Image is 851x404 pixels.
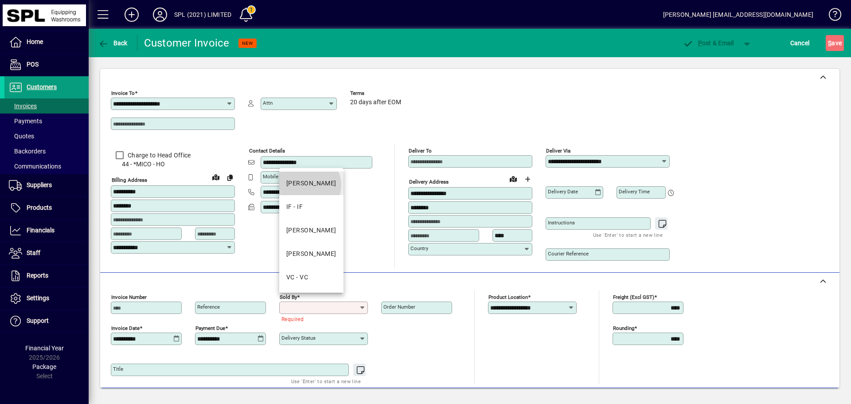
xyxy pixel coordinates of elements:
[27,83,57,90] span: Customers
[146,7,174,23] button: Profile
[286,249,336,259] div: [PERSON_NAME]
[9,133,34,140] span: Quotes
[619,188,650,195] mat-label: Delivery time
[4,287,89,310] a: Settings
[822,2,840,31] a: Knowledge Base
[4,220,89,242] a: Financials
[4,129,89,144] a: Quotes
[613,294,654,300] mat-label: Freight (excl GST)
[280,294,297,300] mat-label: Sold by
[546,148,570,154] mat-label: Deliver via
[113,366,123,372] mat-label: Title
[32,363,56,370] span: Package
[27,317,49,324] span: Support
[111,90,135,96] mat-label: Invoice To
[4,144,89,159] a: Backorders
[4,197,89,219] a: Products
[242,40,253,46] span: NEW
[9,148,46,155] span: Backorders
[4,159,89,174] a: Communications
[111,294,147,300] mat-label: Invoice number
[9,163,61,170] span: Communications
[144,36,230,50] div: Customer Invoice
[4,174,89,196] a: Suppliers
[89,35,137,51] app-page-header-button: Back
[126,151,191,160] label: Charge to Head Office
[350,90,403,96] span: Terms
[279,195,344,219] mat-option: IF - IF
[27,181,52,188] span: Suppliers
[27,61,39,68] span: POS
[350,99,401,106] span: 20 days after EOM
[279,266,344,289] mat-option: VC - VC
[223,170,237,184] button: Copy to Delivery address
[281,335,316,341] mat-label: Delivery status
[506,172,520,186] a: View on map
[263,100,273,106] mat-label: Attn
[826,35,844,51] button: Save
[4,98,89,114] a: Invoices
[279,219,344,242] mat-option: JA - JA
[263,173,278,180] mat-label: Mobile
[4,265,89,287] a: Reports
[593,230,663,240] mat-hint: Use 'Enter' to start a new line
[117,7,146,23] button: Add
[25,345,64,352] span: Financial Year
[195,325,225,331] mat-label: Payment due
[27,294,49,302] span: Settings
[409,148,432,154] mat-label: Deliver To
[286,179,336,188] div: [PERSON_NAME]
[4,54,89,76] a: POS
[4,310,89,332] a: Support
[383,304,415,310] mat-label: Order number
[291,376,361,386] mat-hint: Use 'Enter' to start a new line
[286,226,336,235] div: [PERSON_NAME]
[209,170,223,184] a: View on map
[174,8,231,22] div: SPL (2021) LIMITED
[828,36,842,50] span: ave
[9,102,37,110] span: Invoices
[9,118,42,125] span: Payments
[111,325,140,331] mat-label: Invoice date
[279,172,344,195] mat-option: DH - DH
[698,39,702,47] span: P
[613,325,634,331] mat-label: Rounding
[663,8,813,22] div: [PERSON_NAME] [EMAIL_ADDRESS][DOMAIN_NAME]
[27,272,48,279] span: Reports
[27,227,55,234] span: Financials
[790,36,810,50] span: Cancel
[27,204,52,211] span: Products
[4,31,89,53] a: Home
[27,249,40,256] span: Staff
[488,294,528,300] mat-label: Product location
[111,160,235,169] span: 44 - *MICO - HO
[286,202,303,212] div: IF - IF
[96,35,130,51] button: Back
[279,242,344,266] mat-option: KC - KC
[4,114,89,129] a: Payments
[828,39,831,47] span: S
[548,188,578,195] mat-label: Delivery date
[4,242,89,264] a: Staff
[683,39,734,47] span: ost & Email
[788,35,812,51] button: Cancel
[281,314,361,323] mat-error: Required
[520,172,535,186] button: Choose address
[98,39,128,47] span: Back
[678,35,738,51] button: Post & Email
[410,245,428,251] mat-label: Country
[548,220,575,226] mat-label: Instructions
[27,38,43,45] span: Home
[548,251,589,257] mat-label: Courier Reference
[197,304,220,310] mat-label: Reference
[286,273,308,282] div: VC - VC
